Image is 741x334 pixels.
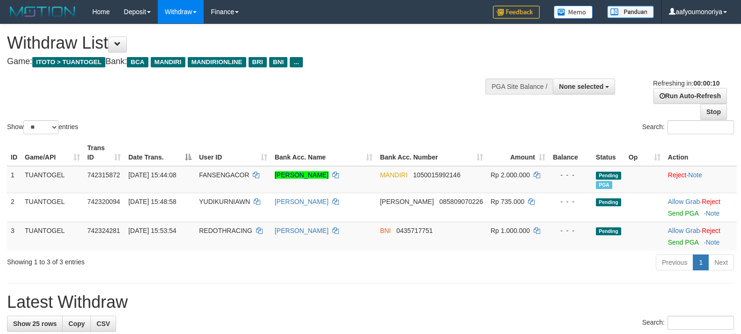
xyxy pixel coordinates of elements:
span: BRI [249,57,267,67]
span: REDOTHRACING [199,227,252,234]
td: TUANTOGEL [21,193,84,222]
span: BCA [127,57,148,67]
a: Reject [702,198,720,205]
strong: 00:00:10 [693,80,719,87]
td: · [664,166,737,193]
img: MOTION_logo.png [7,5,78,19]
span: [DATE] 15:48:58 [128,198,176,205]
span: Pending [596,227,621,235]
a: Show 25 rows [7,316,63,332]
span: ITOTO > TUANTOGEL [32,57,105,67]
th: Bank Acc. Name: activate to sort column ascending [271,139,376,166]
a: Send PGA [668,239,698,246]
select: Showentries [23,120,59,134]
a: Copy [62,316,91,332]
a: CSV [90,316,116,332]
span: Copy 1050015992146 to clipboard [413,171,460,179]
span: Marked by aafGavi [596,181,612,189]
span: Show 25 rows [13,320,57,327]
span: · [668,227,702,234]
span: FANSENGACOR [199,171,249,179]
input: Search: [668,120,734,134]
h1: Latest Withdraw [7,293,734,312]
div: PGA Site Balance / [485,79,553,94]
a: Run Auto-Refresh [653,88,727,104]
a: 1 [693,254,709,270]
td: 2 [7,193,21,222]
span: · [668,198,702,205]
td: 3 [7,222,21,251]
th: Game/API: activate to sort column ascending [21,139,84,166]
a: Previous [656,254,693,270]
span: 742324281 [88,227,120,234]
a: Send PGA [668,210,698,217]
span: Copy 0435717751 to clipboard [396,227,433,234]
div: Showing 1 to 3 of 3 entries [7,254,302,267]
span: YUDIKURNIAWN [199,198,250,205]
img: Button%20Memo.svg [554,6,593,19]
span: BNI [380,227,391,234]
a: Next [708,254,734,270]
span: [PERSON_NAME] [380,198,434,205]
span: Copy 085809070226 to clipboard [439,198,483,205]
a: Note [706,239,720,246]
a: Allow Grab [668,198,700,205]
span: Pending [596,172,621,180]
span: Copy [68,320,85,327]
th: Amount: activate to sort column ascending [487,139,549,166]
div: - - - [553,170,588,180]
span: Rp 2.000.000 [491,171,530,179]
div: - - - [553,226,588,235]
span: 742320094 [88,198,120,205]
a: [PERSON_NAME] [275,198,329,205]
a: Allow Grab [668,227,700,234]
th: User ID: activate to sort column ascending [195,139,271,166]
td: · [664,222,737,251]
span: None selected [559,83,603,90]
span: ... [290,57,302,67]
span: MANDIRIONLINE [188,57,246,67]
a: Stop [700,104,727,120]
span: [DATE] 15:53:54 [128,227,176,234]
label: Search: [642,120,734,134]
button: None selected [553,79,615,94]
span: CSV [96,320,110,327]
span: [DATE] 15:44:08 [128,171,176,179]
th: ID [7,139,21,166]
div: - - - [553,197,588,206]
th: Date Trans.: activate to sort column descending [125,139,195,166]
th: Status [592,139,625,166]
span: Refreshing in: [653,80,719,87]
td: · [664,193,737,222]
td: TUANTOGEL [21,222,84,251]
th: Bank Acc. Number: activate to sort column ascending [376,139,487,166]
th: Balance [549,139,592,166]
a: [PERSON_NAME] [275,171,329,179]
span: MANDIRI [380,171,408,179]
span: 742315872 [88,171,120,179]
span: MANDIRI [151,57,185,67]
a: Note [706,210,720,217]
th: Trans ID: activate to sort column ascending [84,139,125,166]
th: Op: activate to sort column ascending [625,139,664,166]
label: Search: [642,316,734,330]
span: Rp 1.000.000 [491,227,530,234]
label: Show entries [7,120,78,134]
h4: Game: Bank: [7,57,484,66]
a: Reject [702,227,720,234]
td: TUANTOGEL [21,166,84,193]
span: Rp 735.000 [491,198,524,205]
span: BNI [269,57,287,67]
h1: Withdraw List [7,34,484,52]
td: 1 [7,166,21,193]
a: Reject [668,171,687,179]
th: Action [664,139,737,166]
span: Pending [596,198,621,206]
img: panduan.png [607,6,654,18]
a: Note [688,171,702,179]
img: Feedback.jpg [493,6,540,19]
input: Search: [668,316,734,330]
a: [PERSON_NAME] [275,227,329,234]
